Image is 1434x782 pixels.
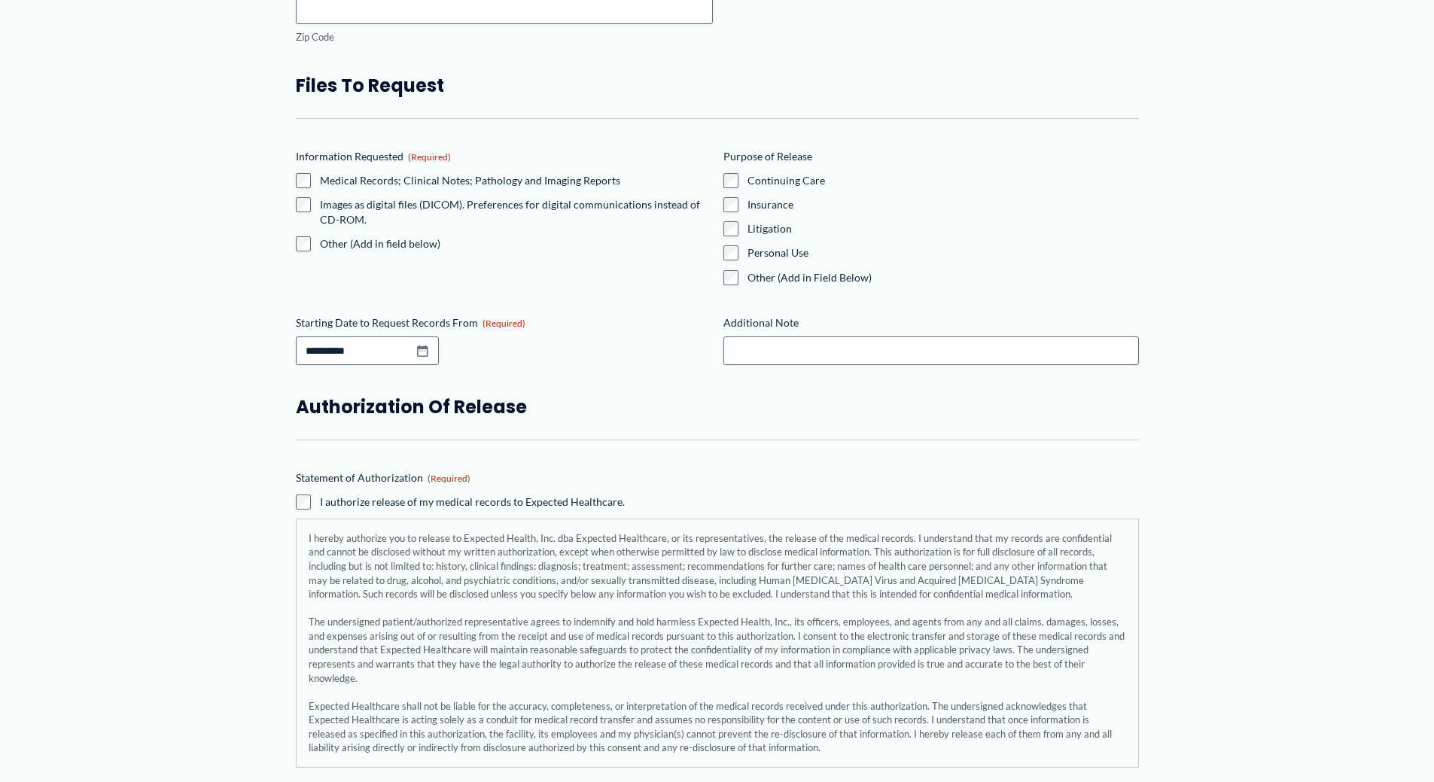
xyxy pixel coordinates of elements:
[723,315,1139,330] label: Additional Note
[296,74,1139,97] h3: Files to Request
[320,197,711,227] label: Images as digital files (DICOM). Preferences for digital communications instead of CD-ROM.
[296,395,1139,418] h3: Authorization of Release
[723,149,812,164] legend: Purpose of Release
[428,473,470,484] span: (Required)
[747,270,1139,285] label: Other (Add in Field Below)
[747,197,1139,212] label: Insurance
[320,173,711,188] label: Medical Records; Clinical Notes; Pathology and Imaging Reports
[747,245,1139,260] label: Personal Use
[296,519,1139,768] div: I hereby authorize you to release to Expected Health, Inc. dba Expected Healthcare, or its repres...
[408,151,451,163] span: (Required)
[747,221,1139,236] label: Litigation
[296,149,451,164] legend: Information Requested
[296,470,470,485] legend: Statement of Authorization
[296,315,711,330] label: Starting Date to Request Records From
[296,30,713,44] label: Zip Code
[320,494,625,510] label: I authorize release of my medical records to Expected Healthcare.
[483,318,525,329] span: (Required)
[320,236,711,251] label: Other (Add in field below)
[747,173,1139,188] label: Continuing Care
